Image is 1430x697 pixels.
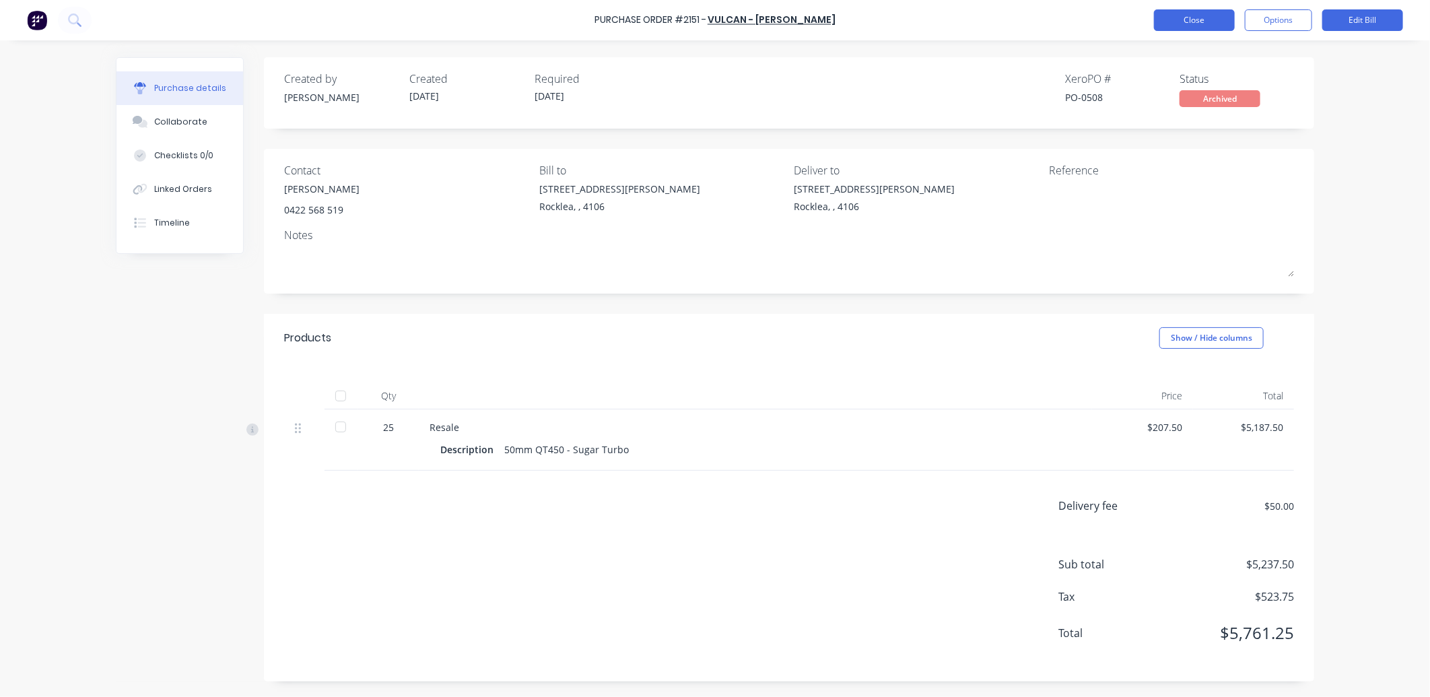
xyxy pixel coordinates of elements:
button: Edit Bill [1322,9,1403,31]
div: Rocklea, , 4106 [539,199,700,213]
div: 0422 568 519 [284,203,360,217]
div: [PERSON_NAME] [284,182,360,196]
div: 25 [369,420,408,434]
div: [STREET_ADDRESS][PERSON_NAME] [539,182,700,196]
button: Timeline [116,206,243,240]
div: Contact [284,162,529,178]
div: Checklists 0/0 [154,150,213,162]
span: $5,237.50 [1159,556,1294,572]
div: Collaborate [154,116,207,128]
div: [PERSON_NAME] [284,90,399,104]
div: $207.50 [1103,420,1182,434]
button: Show / Hide columns [1159,327,1264,349]
div: Purchase Order #2151 - [594,13,706,28]
div: Status [1180,71,1294,87]
div: PO-0508 [1065,90,1180,104]
button: Purchase details [116,71,243,105]
button: Collaborate [116,105,243,139]
button: Checklists 0/0 [116,139,243,172]
div: Required [535,71,649,87]
a: Vulcan - [PERSON_NAME] [708,13,836,27]
button: Close [1154,9,1235,31]
div: Price [1092,383,1193,409]
div: Archived [1180,90,1260,107]
div: Notes [284,227,1294,243]
div: $50.00 [1159,499,1294,513]
button: Options [1245,9,1312,31]
div: $5,187.50 [1204,420,1283,434]
div: Linked Orders [154,183,212,195]
div: Timeline [154,217,190,229]
div: Delivery fee [1058,498,1159,514]
img: Factory [27,10,47,30]
div: Total [1193,383,1294,409]
span: Total [1058,625,1159,641]
div: Deliver to [794,162,1040,178]
span: $5,761.25 [1159,621,1294,645]
div: Created [409,71,524,87]
div: Xero PO # [1065,71,1180,87]
span: Tax [1058,589,1159,605]
div: Reference [1049,162,1294,178]
div: Products [284,330,331,346]
div: Purchase details [154,82,226,94]
span: $523.75 [1159,589,1294,605]
span: Sub total [1058,556,1159,572]
div: Rocklea, , 4106 [794,199,955,213]
div: Description [440,440,504,459]
button: Linked Orders [116,172,243,206]
div: Qty [358,383,419,409]
div: Resale [430,420,1081,434]
div: Bill to [539,162,784,178]
div: Created by [284,71,399,87]
div: 50mm QT450 - Sugar Turbo [504,440,629,459]
div: [STREET_ADDRESS][PERSON_NAME] [794,182,955,196]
